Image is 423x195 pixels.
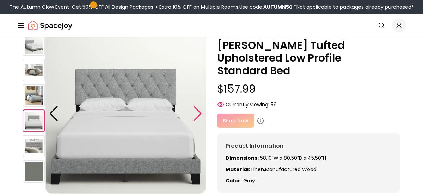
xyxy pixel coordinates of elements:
[28,18,72,32] a: Spacejoy
[217,83,400,95] p: $157.99
[226,155,259,162] strong: Dimensions:
[217,39,400,77] p: [PERSON_NAME] Tufted Upholstered Low Profile Standard Bed
[23,84,45,107] img: https://storage.googleapis.com/spacejoy-main/assets/60ed9b57025412001db24b06/product_2_28bh6kk47elg
[17,14,406,37] nav: Global
[226,101,269,108] span: Currently viewing:
[243,177,255,184] span: gray
[263,4,293,11] b: AUTUMN50
[23,109,45,132] img: https://storage.googleapis.com/spacejoy-main/assets/60ed9b57025412001db24b06/product_3_46i7g2e5bh04
[239,4,293,11] span: Use code:
[23,160,45,183] img: https://storage.googleapis.com/spacejoy-main/assets/60ed9b57025412001db24b06/product_5_k9nl8fdd88ij
[23,59,45,81] img: https://storage.googleapis.com/spacejoy-main/assets/60ed9b57025412001db24b06/product_1_63n708nbd6d2
[251,166,317,173] span: Linen,Manufactured Wood
[45,33,206,194] img: https://storage.googleapis.com/spacejoy-main/assets/60ed9b57025412001db24b06/product_3_46i7g2e5bh04
[226,177,242,184] strong: Color:
[23,135,45,157] img: https://storage.googleapis.com/spacejoy-main/assets/60ed9b57025412001db24b06/product_4_fkj4jchjm2ni
[226,142,392,150] h6: Product Information
[271,101,277,108] span: 59
[28,18,72,32] img: Spacejoy Logo
[226,166,250,173] strong: Material:
[293,4,414,11] span: *Not applicable to packages already purchased*
[23,33,45,56] img: https://storage.googleapis.com/spacejoy-main/assets/60ed9b57025412001db24b06/product_0_jlh7j22ejlff
[10,4,414,11] div: The Autumn Glow Event-Get 50% OFF All Design Packages + Extra 10% OFF on Multiple Rooms.
[226,155,392,162] p: 58.10"W x 80.50"D x 45.50"H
